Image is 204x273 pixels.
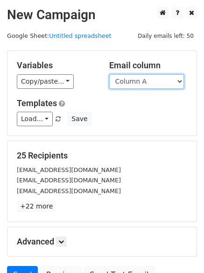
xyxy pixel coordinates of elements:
a: +22 more [17,201,56,212]
span: Daily emails left: 50 [134,31,197,41]
a: Daily emails left: 50 [134,32,197,39]
h5: Email column [109,60,188,71]
a: Copy/paste... [17,74,74,89]
small: [EMAIL_ADDRESS][DOMAIN_NAME] [17,187,121,194]
small: [EMAIL_ADDRESS][DOMAIN_NAME] [17,177,121,184]
h5: Advanced [17,237,187,247]
h2: New Campaign [7,7,197,23]
button: Save [67,112,91,126]
h5: Variables [17,60,95,71]
a: Templates [17,98,57,108]
iframe: Chat Widget [157,228,204,273]
small: Google Sheet: [7,32,112,39]
a: Load... [17,112,53,126]
small: [EMAIL_ADDRESS][DOMAIN_NAME] [17,166,121,173]
a: Untitled spreadsheet [49,32,111,39]
h5: 25 Recipients [17,151,187,161]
